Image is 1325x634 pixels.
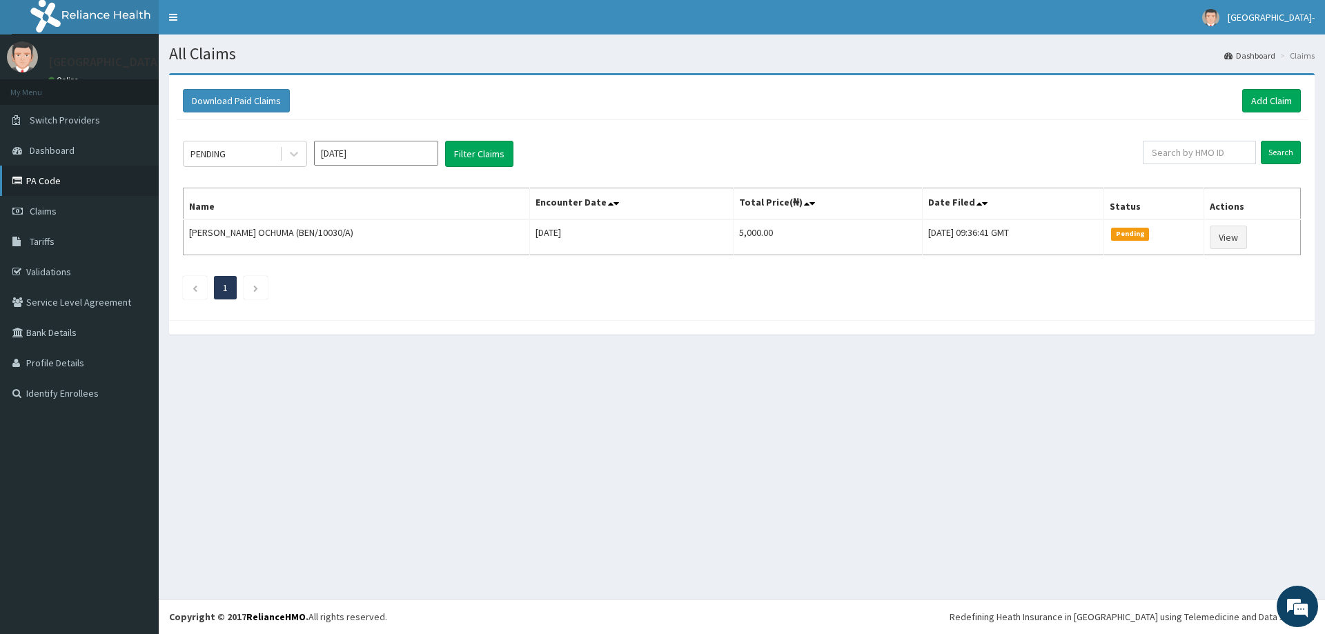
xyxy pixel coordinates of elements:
a: Dashboard [1224,50,1275,61]
a: Next page [253,281,259,294]
div: PENDING [190,147,226,161]
td: [PERSON_NAME] OCHUMA (BEN/10030/A) [184,219,530,255]
th: Encounter Date [529,188,733,220]
img: User Image [1202,9,1219,26]
footer: All rights reserved. [159,599,1325,634]
a: RelianceHMO [246,611,306,623]
span: Claims [30,205,57,217]
span: Tariffs [30,235,55,248]
div: Redefining Heath Insurance in [GEOGRAPHIC_DATA] using Telemedicine and Data Science! [950,610,1315,624]
span: Pending [1111,228,1149,240]
a: View [1210,226,1247,249]
a: Previous page [192,281,198,294]
span: Switch Providers [30,114,100,126]
a: Page 1 is your current page [223,281,228,294]
th: Name [184,188,530,220]
input: Select Month and Year [314,141,438,166]
span: [GEOGRAPHIC_DATA]- [1228,11,1315,23]
th: Status [1104,188,1204,220]
p: [GEOGRAPHIC_DATA]- [48,56,166,68]
a: Add Claim [1242,89,1301,112]
span: Dashboard [30,144,75,157]
td: [DATE] 09:36:41 GMT [922,219,1104,255]
button: Filter Claims [445,141,513,167]
img: User Image [7,41,38,72]
h1: All Claims [169,45,1315,63]
input: Search by HMO ID [1143,141,1256,164]
a: Online [48,75,81,85]
button: Download Paid Claims [183,89,290,112]
td: [DATE] [529,219,733,255]
li: Claims [1277,50,1315,61]
th: Total Price(₦) [734,188,923,220]
td: 5,000.00 [734,219,923,255]
strong: Copyright © 2017 . [169,611,308,623]
th: Actions [1204,188,1301,220]
input: Search [1261,141,1301,164]
th: Date Filed [922,188,1104,220]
